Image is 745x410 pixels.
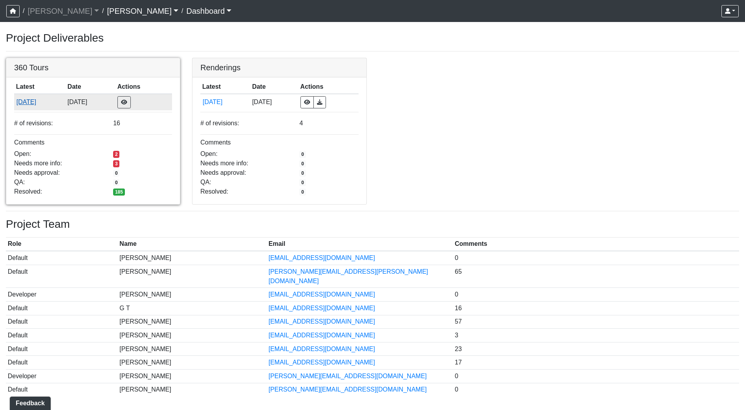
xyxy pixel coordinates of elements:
td: Default [6,356,118,370]
td: Default [6,251,118,265]
th: Role [6,238,118,251]
td: Default [6,315,118,329]
a: [PERSON_NAME] [27,3,99,19]
td: ok16VhV37EnReeri5cNREt [200,94,250,110]
a: Dashboard [187,3,232,19]
td: 65 [453,265,739,288]
th: Name [118,238,267,251]
td: G T [118,301,267,315]
span: / [178,3,186,19]
td: Default [6,329,118,342]
td: 0 [453,288,739,302]
td: 16 [453,301,739,315]
td: [PERSON_NAME] [118,265,267,288]
a: [EMAIL_ADDRESS][DOMAIN_NAME] [269,318,375,325]
button: [DATE] [16,97,64,107]
td: [PERSON_NAME] [118,315,267,329]
a: [EMAIL_ADDRESS][DOMAIN_NAME] [269,346,375,352]
td: 3 [453,329,739,342]
a: [PERSON_NAME][EMAIL_ADDRESS][PERSON_NAME][DOMAIN_NAME] [269,268,428,284]
td: q6DoeUBoCbce8TpjfYrEjV [14,94,66,110]
td: [PERSON_NAME] [118,356,267,370]
a: [EMAIL_ADDRESS][DOMAIN_NAME] [269,254,375,261]
td: [PERSON_NAME] [118,383,267,396]
td: 57 [453,315,739,329]
h3: Project Deliverables [6,31,739,45]
a: [EMAIL_ADDRESS][DOMAIN_NAME] [269,305,375,311]
a: [EMAIL_ADDRESS][DOMAIN_NAME] [269,332,375,339]
td: 0 [453,251,739,265]
th: Comments [453,238,739,251]
td: [PERSON_NAME] [118,251,267,265]
td: Developer [6,288,118,302]
td: Default [6,265,118,288]
h3: Project Team [6,218,739,231]
span: / [20,3,27,19]
td: [PERSON_NAME] [118,369,267,383]
td: 0 [453,383,739,396]
td: 0 [453,369,739,383]
a: [PERSON_NAME][EMAIL_ADDRESS][DOMAIN_NAME] [269,373,427,379]
td: 23 [453,342,739,356]
span: / [99,3,107,19]
a: [EMAIL_ADDRESS][DOMAIN_NAME] [269,291,375,298]
td: Default [6,383,118,396]
td: Developer [6,369,118,383]
td: [PERSON_NAME] [118,288,267,302]
td: Default [6,342,118,356]
button: [DATE] [202,97,248,107]
a: [EMAIL_ADDRESS][DOMAIN_NAME] [269,359,375,366]
th: Email [267,238,453,251]
iframe: Ybug feedback widget [6,394,52,410]
td: 17 [453,356,739,370]
a: [PERSON_NAME][EMAIL_ADDRESS][DOMAIN_NAME] [269,386,427,393]
a: [PERSON_NAME] [107,3,178,19]
td: [PERSON_NAME] [118,342,267,356]
td: Default [6,301,118,315]
td: [PERSON_NAME] [118,329,267,342]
